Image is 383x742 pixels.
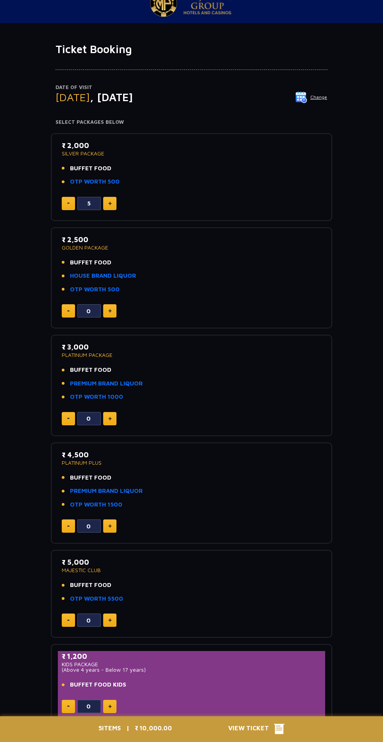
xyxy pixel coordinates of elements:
a: OTP WORTH 500 [70,177,120,186]
h1: Ticket Booking [55,43,328,56]
span: BUFFET FOOD [70,581,111,590]
p: Date of Visit [55,84,328,91]
span: BUFFET FOOD [70,164,111,173]
p: ITEMS [98,723,121,735]
p: ₹ 1,200 [62,651,321,662]
img: plus [108,202,112,205]
a: OTP WORTH 500 [70,285,120,294]
p: SILVER PACKAGE [62,151,321,156]
span: BUFFET FOOD [70,258,111,267]
h4: Select Packages Below [55,119,328,125]
span: ₹ 10,000.00 [135,724,172,731]
img: plus [108,309,112,313]
p: ₹ 5,000 [62,557,321,567]
img: plus [108,524,112,528]
p: ₹ 3,000 [62,342,321,352]
img: minus [67,620,70,621]
span: 5 [98,724,102,731]
a: OTP WORTH 1500 [70,500,122,509]
img: minus [67,203,70,204]
a: PREMIUM BRAND LIQUOR [70,379,143,388]
img: plus [108,417,112,421]
p: MAJESTIC CLUB [62,567,321,573]
p: PLATINUM PACKAGE [62,352,321,358]
p: | [121,723,135,735]
p: (Above 4 years - Below 17 years) [62,667,321,672]
img: plus [108,618,112,622]
img: minus [67,526,70,527]
span: BUFFET FOOD [70,473,111,482]
span: BUFFET FOOD [70,366,111,375]
a: OTP WORTH 1000 [70,392,123,401]
a: OTP WORTH 5500 [70,594,123,603]
img: minus [67,706,70,707]
span: BUFFET FOOD KIDS [70,680,126,689]
p: KIDS PACKAGE [62,662,321,667]
p: ₹ 4,500 [62,449,321,460]
a: HOUSE BRAND LIQUOR [70,271,136,280]
button: Change [295,91,328,103]
p: PLATINUM PLUS [62,460,321,466]
img: plus [108,705,112,708]
span: [DATE] [55,91,90,103]
p: ₹ 2,500 [62,234,321,245]
span: View Ticket [228,723,274,735]
a: PREMIUM BRAND LIQUOR [70,487,143,496]
p: GOLDEN PACKAGE [62,245,321,250]
span: , [DATE] [90,91,133,103]
img: minus [67,418,70,419]
button: View Ticket [228,723,285,735]
img: minus [67,310,70,312]
p: ₹ 2,000 [62,140,321,151]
